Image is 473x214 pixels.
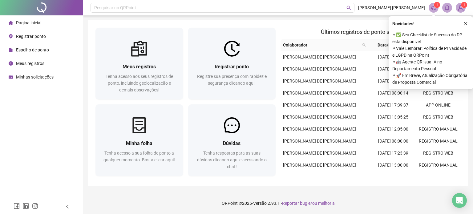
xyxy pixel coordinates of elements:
[392,45,469,59] span: ⚬ Vale Lembrar: Política de Privacidade e LGPD na QRPoint
[371,111,416,123] td: [DATE] 13:05:25
[215,64,249,70] span: Registrar ponto
[283,103,356,107] span: [PERSON_NAME] DE [PERSON_NAME]
[416,159,461,171] td: REGISTRO MANUAL
[123,64,156,70] span: Meus registros
[371,135,416,147] td: [DATE] 08:00:00
[83,192,473,214] footer: QRPoint © 2025 - 2.93.1 -
[126,140,152,146] span: Minha folha
[16,34,46,39] span: Registrar ponto
[416,123,461,135] td: REGISTRO MANUAL
[371,99,416,111] td: [DATE] 17:39:37
[463,3,465,7] span: 1
[368,39,412,51] th: Data/Hora
[392,72,469,86] span: ⚬ 🚀 Em Breve, Atualização Obrigatória de Proposta Comercial
[16,61,44,66] span: Meus registros
[283,115,356,119] span: [PERSON_NAME] DE [PERSON_NAME]
[106,74,173,92] span: Tenha acesso aos seus registros de ponto, incluindo geolocalização e demais observações!
[283,163,356,168] span: [PERSON_NAME] DE [PERSON_NAME]
[371,147,416,159] td: [DATE] 17:23:39
[9,48,13,52] span: file
[371,75,416,87] td: [DATE] 12:02:02
[371,87,416,99] td: [DATE] 08:00:14
[283,127,356,131] span: [PERSON_NAME] DE [PERSON_NAME]
[371,159,416,171] td: [DATE] 13:00:00
[23,203,29,209] span: linkedin
[16,20,41,25] span: Página inicial
[371,171,416,183] td: [DATE] 12:00:00
[321,29,420,35] span: Últimos registros de ponto sincronizados
[9,34,13,38] span: environment
[434,2,440,8] sup: 1
[283,55,356,59] span: [PERSON_NAME] DE [PERSON_NAME]
[14,203,20,209] span: facebook
[416,87,461,99] td: REGISTRO WEB
[9,75,13,79] span: schedule
[9,61,13,66] span: clock-circle
[436,3,438,7] span: 1
[416,171,461,183] td: REGISTRO MANUAL
[361,40,367,50] span: search
[197,151,267,169] span: Tenha respostas para as suas dúvidas clicando aqui e acessando o chat!
[283,67,356,71] span: [PERSON_NAME] DE [PERSON_NAME]
[103,151,175,162] span: Tenha acesso a sua folha de ponto a qualquer momento. Basta clicar aqui!
[188,104,276,176] a: DúvidasTenha respostas para as suas dúvidas clicando aqui e acessando o chat!
[16,75,54,79] span: Minhas solicitações
[197,74,267,86] span: Registre sua presença com rapidez e segurança clicando aqui!
[346,6,351,10] span: search
[416,147,461,159] td: REGISTRO WEB
[463,22,468,26] span: close
[461,2,467,8] sup: Atualize o seu contato no menu Meus Dados
[416,135,461,147] td: REGISTRO MANUAL
[65,204,70,209] span: left
[32,203,38,209] span: instagram
[392,20,414,27] span: Novidades !
[253,201,267,206] span: Versão
[456,3,465,12] img: 82273
[283,79,356,83] span: [PERSON_NAME] DE [PERSON_NAME]
[371,123,416,135] td: [DATE] 12:05:00
[95,28,183,99] a: Meus registrosTenha acesso aos seus registros de ponto, incluindo geolocalização e demais observa...
[416,111,461,123] td: REGISTRO WEB
[431,5,436,10] span: notification
[371,63,416,75] td: [DATE] 13:03:40
[223,140,241,146] span: Dúvidas
[416,99,461,111] td: APP ONLINE
[188,28,276,99] a: Registrar pontoRegistre sua presença com rapidez e segurança clicando aqui!
[392,31,469,45] span: ⚬ ✅ Seu Checklist de Sucesso do DP está disponível
[444,5,450,10] span: bell
[358,4,425,11] span: [PERSON_NAME] [PERSON_NAME]
[282,201,335,206] span: Reportar bug e/ou melhoria
[392,59,469,72] span: ⚬ 🤖 Agente QR: sua IA no Departamento Pessoal
[283,91,356,95] span: [PERSON_NAME] DE [PERSON_NAME]
[452,193,467,208] div: Open Intercom Messenger
[9,21,13,25] span: home
[95,104,183,176] a: Minha folhaTenha acesso a sua folha de ponto a qualquer momento. Basta clicar aqui!
[283,151,356,155] span: [PERSON_NAME] DE [PERSON_NAME]
[371,51,416,63] td: [DATE] 18:10:35
[362,43,366,47] span: search
[371,42,405,48] span: Data/Hora
[283,42,360,48] span: Colaborador
[283,139,356,143] span: [PERSON_NAME] DE [PERSON_NAME]
[16,47,49,52] span: Espelho de ponto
